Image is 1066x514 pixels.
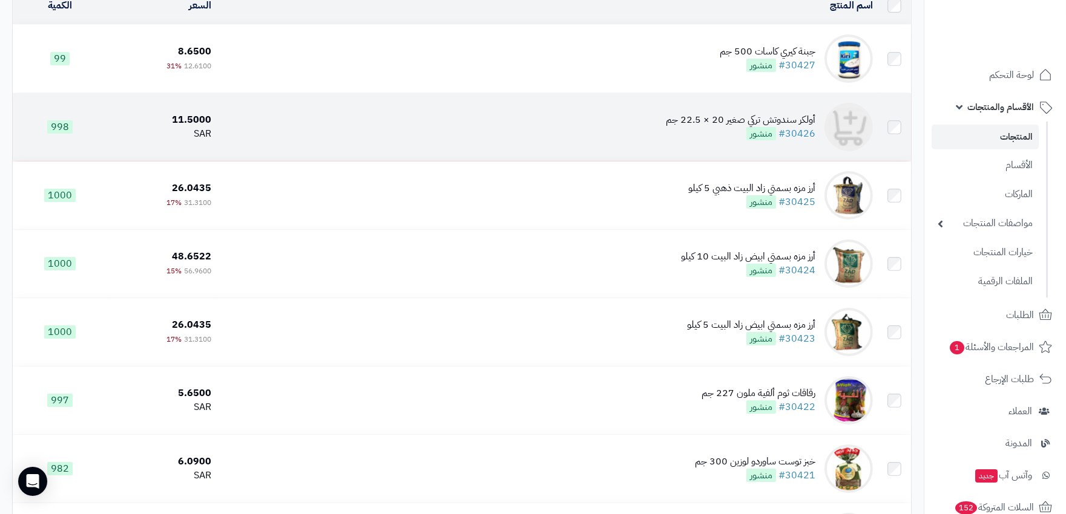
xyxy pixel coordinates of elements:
[824,376,873,425] img: رقاقات ثوم ألفية ملون 227 جم
[984,21,1054,47] img: logo-2.png
[932,60,1059,89] a: لوحة التحكم
[184,197,211,208] span: 31.3100
[932,429,1059,458] a: المدونة
[112,469,211,483] div: SAR
[687,318,815,332] div: أرز مزه بسمتي ابيض زاد البيت 5 كيلو
[949,340,965,354] span: 1
[824,444,873,493] img: خبز توست ساوردو لوزين 300 جم
[112,127,211,141] div: SAR
[666,113,815,127] div: أولكر سندوتش تركي صغير 20 × 22.5 جم
[112,455,211,469] div: 6.0900
[778,195,815,209] a: #30425
[824,171,873,220] img: أرز مزه بسمتي زاد البيت ذهبي 5 كيلو
[932,125,1039,149] a: المنتجات
[44,189,76,202] span: 1000
[746,127,776,140] span: منشور
[112,113,211,127] div: 11.5000
[932,333,1059,362] a: المراجعات والأسئلة1
[949,339,1034,356] span: المراجعات والأسئلة
[184,60,211,71] span: 12.6100
[720,45,815,59] div: جبنة كيري كاسات 500 جم
[172,317,211,332] span: 26.0435
[932,239,1039,265] a: خيارات المنتجات
[47,462,73,475] span: 982
[778,263,815,278] a: #30424
[746,59,776,72] span: منشور
[778,468,815,483] a: #30421
[985,371,1034,388] span: طلبات الإرجاع
[746,332,776,345] span: منشور
[824,239,873,288] img: أرز مزه بسمتي ابيض زاد البيت 10 كيلو
[112,386,211,400] div: 5.6500
[702,386,815,400] div: رقاقات ثوم ألفية ملون 227 جم
[1006,307,1034,324] span: الطلبات
[989,67,1034,83] span: لوحة التحكم
[778,400,815,414] a: #30422
[932,301,1059,330] a: الطلبات
[166,197,182,208] span: 17%
[824,34,873,83] img: جبنة كيري كاسات 500 جم
[932,210,1039,236] a: مواصفات المنتجات
[184,334,211,345] span: 31.3100
[18,467,47,496] div: Open Intercom Messenger
[932,268,1039,294] a: الملفات الرقمية
[746,264,776,277] span: منشور
[746,195,776,209] span: منشور
[974,467,1032,484] span: وآتس آب
[824,103,873,151] img: أولكر سندوتش تركي صغير 20 × 22.5 جم
[975,469,998,483] span: جديد
[112,400,211,414] div: SAR
[932,181,1039,207] a: الماركات
[44,257,76,270] span: 1000
[1008,403,1032,420] span: العملاء
[1005,435,1032,452] span: المدونة
[688,181,815,195] div: أرز مزه بسمتي زاد البيت ذهبي 5 كيلو
[967,99,1034,115] span: الأقسام والمنتجات
[932,461,1059,490] a: وآتس آبجديد
[166,265,182,276] span: 15%
[746,469,776,482] span: منشور
[778,331,815,346] a: #30423
[824,308,873,356] img: أرز مزه بسمتي ابيض زاد البيت 5 كيلو
[932,152,1039,178] a: الأقسام
[184,265,211,276] span: 56.9600
[44,325,76,339] span: 1000
[178,44,211,59] span: 8.6500
[172,249,211,264] span: 48.6522
[695,455,815,469] div: خبز توست ساوردو لوزين 300 جم
[166,60,182,71] span: 31%
[172,181,211,195] span: 26.0435
[932,365,1059,394] a: طلبات الإرجاع
[932,397,1059,426] a: العملاء
[778,126,815,141] a: #30426
[47,394,73,407] span: 997
[50,52,70,65] span: 99
[47,120,73,134] span: 998
[746,400,776,414] span: منشور
[166,334,182,345] span: 17%
[778,58,815,73] a: #30427
[681,250,815,264] div: أرز مزه بسمتي ابيض زاد البيت 10 كيلو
